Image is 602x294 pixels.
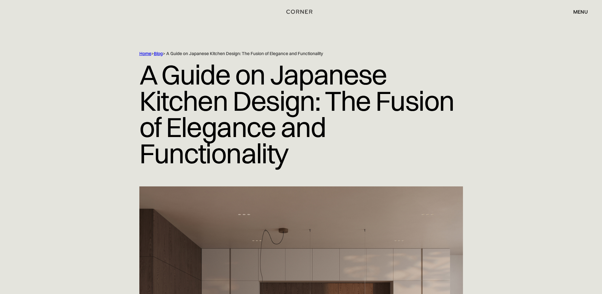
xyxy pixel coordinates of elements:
[139,51,436,57] div: > > A Guide on Japanese Kitchen Design: The Fusion of Elegance and Functionality
[567,6,588,17] div: menu
[573,9,588,14] div: menu
[139,51,151,56] a: Home
[279,8,323,16] a: home
[139,57,463,172] h1: A Guide on Japanese Kitchen Design: The Fusion of Elegance and Functionality
[154,51,163,56] a: Blog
